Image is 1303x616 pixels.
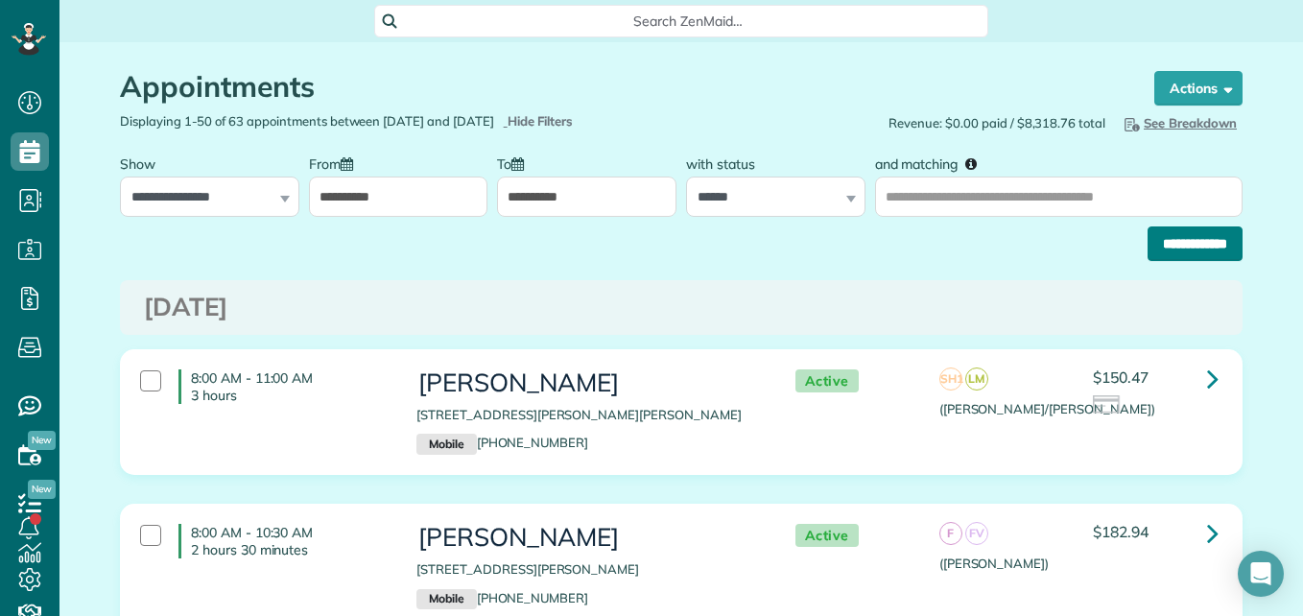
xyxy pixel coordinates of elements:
p: 3 hours [191,387,388,404]
span: ([PERSON_NAME]) [939,556,1049,571]
span: New [28,480,56,499]
a: Mobile[PHONE_NUMBER] [416,435,588,450]
h3: [PERSON_NAME] [416,524,756,552]
span: Hide Filters [508,112,574,130]
small: Mobile [416,589,476,610]
span: ([PERSON_NAME]/[PERSON_NAME]) [939,401,1155,416]
span: LM [965,367,988,391]
button: See Breakdown [1115,112,1243,133]
label: To [497,145,533,180]
h3: [PERSON_NAME] [416,369,756,397]
label: and matching [875,145,991,180]
span: SH1 [939,367,962,391]
p: 2 hours 30 minutes [191,541,388,558]
h3: [DATE] [144,294,1219,321]
span: FV [965,522,988,545]
label: From [309,145,363,180]
p: [STREET_ADDRESS][PERSON_NAME] [416,560,756,579]
span: $150.47 [1093,367,1149,387]
span: F [939,522,962,545]
span: New [28,431,56,450]
div: Open Intercom Messenger [1238,551,1284,597]
h4: 8:00 AM - 10:30 AM [178,524,388,558]
span: See Breakdown [1121,115,1237,130]
a: Hide Filters [504,113,574,129]
h4: 8:00 AM - 11:00 AM [178,369,388,404]
span: Active [795,369,859,393]
span: $182.94 [1093,522,1149,541]
span: Active [795,524,859,548]
h1: Appointments [120,71,1118,103]
small: Mobile [416,434,476,455]
span: Revenue: $0.00 paid / $8,318.76 total [888,114,1105,132]
div: Displaying 1-50 of 63 appointments between [DATE] and [DATE] [106,112,681,130]
img: icon_credit_card_neutral-3d9a980bd25ce6dbb0f2033d7200983694762465c175678fcbc2d8f4bc43548e.png [1093,395,1122,416]
button: Actions [1154,71,1243,106]
a: Mobile[PHONE_NUMBER] [416,590,588,605]
p: [STREET_ADDRESS][PERSON_NAME][PERSON_NAME] [416,406,756,424]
